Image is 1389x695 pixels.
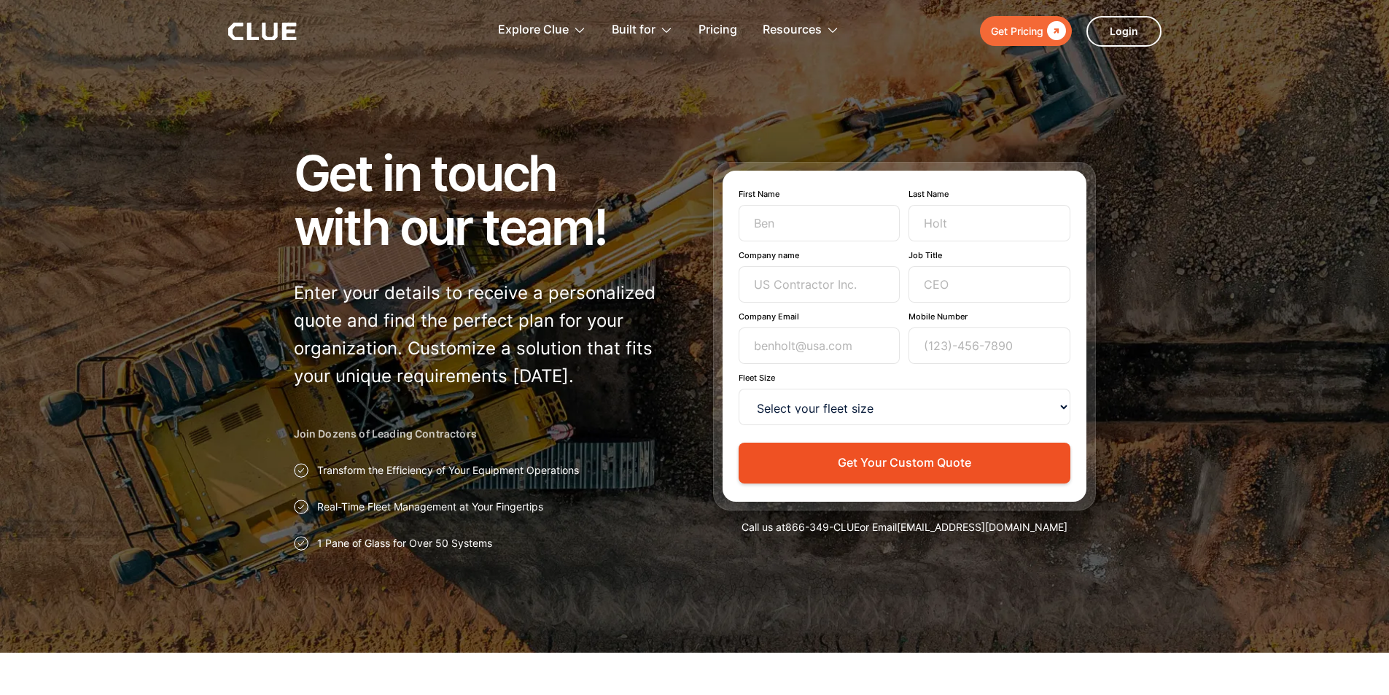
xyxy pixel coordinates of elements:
div: Get Pricing [991,22,1043,40]
div: Resources [763,7,822,53]
label: First Name [739,189,900,199]
label: Fleet Size [739,373,1070,383]
p: Real-Time Fleet Management at Your Fingertips [317,500,543,514]
p: 1 Pane of Glass for Over 50 Systems [317,536,492,551]
label: Job Title [909,250,1070,260]
p: Enter your details to receive a personalized quote and find the perfect plan for your organizatio... [294,279,677,390]
div: Built for [612,7,655,53]
h1: Get in touch with our team! [294,146,677,254]
input: Holt [909,205,1070,241]
label: Mobile Number [909,311,1070,322]
p: Transform the Efficiency of Your Equipment Operations [317,463,579,478]
input: CEO [909,266,1070,303]
a: [EMAIL_ADDRESS][DOMAIN_NAME] [897,521,1067,533]
label: Company name [739,250,900,260]
div: Explore Clue [498,7,569,53]
input: Ben [739,205,900,241]
input: US Contractor Inc. [739,266,900,303]
a: 866-349-CLUE [785,521,860,533]
input: benholt@usa.com [739,327,900,364]
div: Explore Clue [498,7,586,53]
h2: Join Dozens of Leading Contractors [294,427,677,441]
img: Approval checkmark icon [294,536,308,551]
div: Resources [763,7,839,53]
div: Built for [612,7,673,53]
a: Get Pricing [980,16,1072,46]
button: Get Your Custom Quote [739,443,1070,483]
div: Call us at or Email [713,520,1096,535]
label: Last Name [909,189,1070,199]
div:  [1043,22,1066,40]
label: Company Email [739,311,900,322]
a: Pricing [699,7,737,53]
img: Approval checkmark icon [294,500,308,514]
input: (123)-456-7890 [909,327,1070,364]
a: Login [1086,16,1162,47]
img: Approval checkmark icon [294,463,308,478]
